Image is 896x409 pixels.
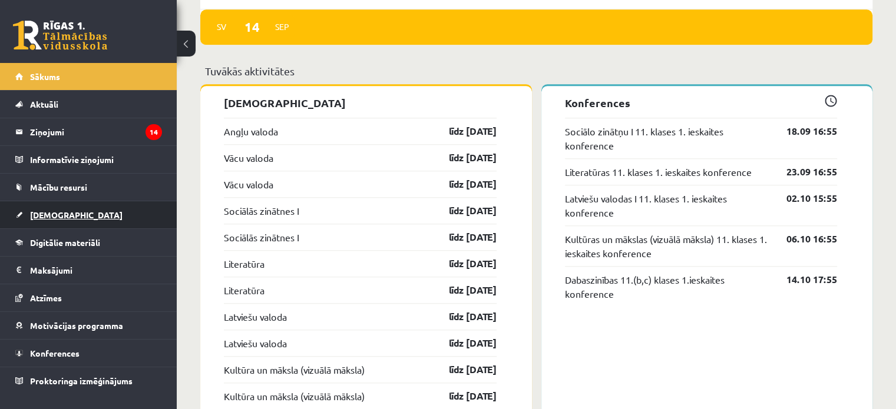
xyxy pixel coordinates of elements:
a: Latviešu valoda [224,336,287,350]
p: [DEMOGRAPHIC_DATA] [224,95,497,111]
a: Sākums [15,63,162,90]
span: [DEMOGRAPHIC_DATA] [30,210,123,220]
a: Literatūras 11. klases 1. ieskaites konference [565,165,752,179]
i: 14 [146,124,162,140]
legend: Ziņojumi [30,118,162,145]
a: līdz [DATE] [428,389,497,403]
span: Mācību resursi [30,182,87,192]
a: Motivācijas programma [15,312,162,339]
a: Informatīvie ziņojumi [15,146,162,173]
span: Aktuāli [30,99,58,109]
a: Konferences [15,340,162,367]
span: Sep [270,18,295,36]
a: [DEMOGRAPHIC_DATA] [15,201,162,228]
a: 23.09 16:55 [769,165,837,179]
span: Digitālie materiāli [30,237,100,248]
a: Maksājumi [15,257,162,284]
legend: Maksājumi [30,257,162,284]
a: Latviešu valoda [224,310,287,324]
a: Proktoringa izmēģinājums [15,367,162,394]
span: Motivācijas programma [30,320,123,331]
legend: Informatīvie ziņojumi [30,146,162,173]
span: Atzīmes [30,292,62,303]
a: Angļu valoda [224,124,278,138]
a: līdz [DATE] [428,151,497,165]
p: Tuvākās aktivitātes [205,63,868,79]
a: Sociālās zinātnes I [224,204,299,218]
a: līdz [DATE] [428,336,497,350]
a: Ziņojumi14 [15,118,162,145]
a: Rīgas 1. Tālmācības vidusskola [13,21,107,50]
span: Sv [209,18,234,36]
a: Digitālie materiāli [15,229,162,256]
a: Latviešu valodas I 11. klases 1. ieskaites konference [565,191,769,220]
a: Atzīmes [15,284,162,311]
a: Dabaszinības 11.(b,c) klases 1.ieskaites konference [565,272,769,301]
a: Sociālās zinātnes I [224,230,299,244]
a: Aktuāli [15,91,162,118]
a: Mācību resursi [15,174,162,201]
p: Konferences [565,95,838,111]
a: līdz [DATE] [428,177,497,191]
a: Sociālo zinātņu I 11. klases 1. ieskaites konference [565,124,769,152]
a: 06.10 16:55 [769,232,837,246]
span: 14 [234,17,270,36]
a: 14.10 17:55 [769,272,837,287]
a: Literatūra [224,257,264,271]
span: Sākums [30,71,60,82]
a: līdz [DATE] [428,283,497,297]
a: Literatūra [224,283,264,297]
a: līdz [DATE] [428,310,497,324]
a: 02.10 15:55 [769,191,837,205]
a: līdz [DATE] [428,363,497,377]
a: Vācu valoda [224,151,273,165]
a: 18.09 16:55 [769,124,837,138]
a: Kultūra un māksla (vizuālā māksla) [224,389,365,403]
a: līdz [DATE] [428,124,497,138]
span: Proktoringa izmēģinājums [30,375,133,386]
a: līdz [DATE] [428,257,497,271]
a: Kultūra un māksla (vizuālā māksla) [224,363,365,377]
a: Vācu valoda [224,177,273,191]
a: Kultūras un mākslas (vizuālā māksla) 11. klases 1. ieskaites konference [565,232,769,260]
a: līdz [DATE] [428,230,497,244]
span: Konferences [30,348,80,358]
a: līdz [DATE] [428,204,497,218]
